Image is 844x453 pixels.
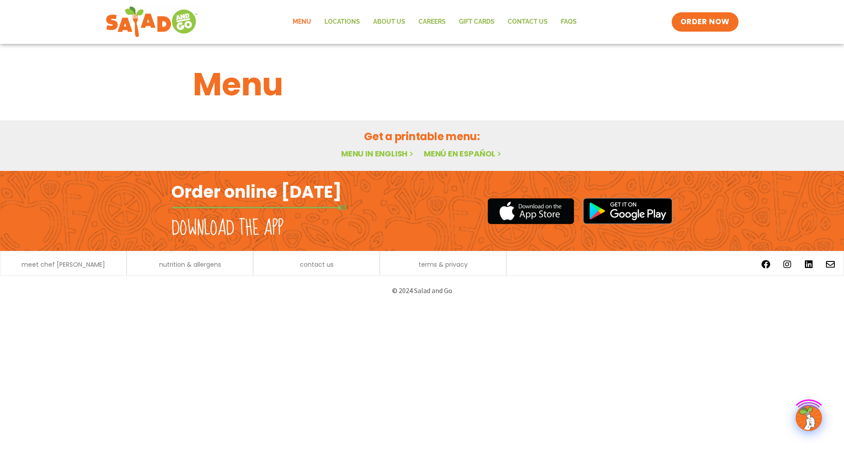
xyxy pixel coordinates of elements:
[424,148,503,159] a: Menú en español
[418,261,468,268] a: terms & privacy
[318,12,367,32] a: Locations
[193,129,651,144] h2: Get a printable menu:
[286,12,318,32] a: Menu
[412,12,452,32] a: Careers
[554,12,583,32] a: FAQs
[367,12,412,32] a: About Us
[286,12,583,32] nav: Menu
[105,4,198,40] img: new-SAG-logo-768×292
[171,181,342,203] h2: Order online [DATE]
[680,17,730,27] span: ORDER NOW
[487,197,574,225] img: appstore
[583,198,673,224] img: google_play
[672,12,738,32] a: ORDER NOW
[193,61,651,108] h1: Menu
[171,216,284,241] h2: Download the app
[501,12,554,32] a: Contact Us
[22,261,105,268] a: meet chef [PERSON_NAME]
[171,205,347,210] img: fork
[159,261,221,268] a: nutrition & allergens
[341,148,415,159] a: Menu in English
[176,285,668,297] p: © 2024 Salad and Go
[300,261,334,268] a: contact us
[452,12,501,32] a: GIFT CARDS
